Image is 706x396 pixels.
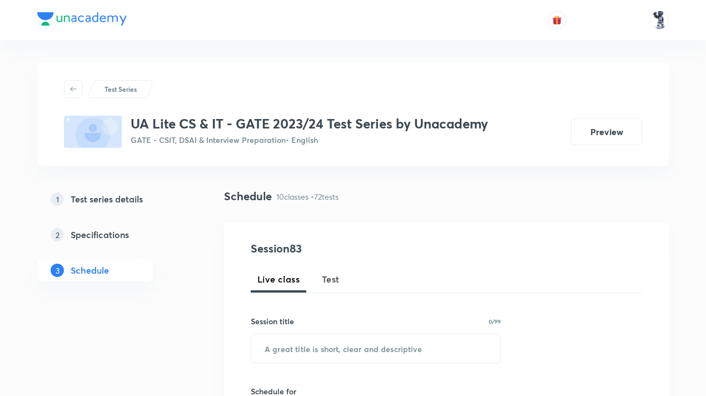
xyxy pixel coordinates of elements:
[276,191,309,202] p: 10 classes
[251,315,294,327] h6: Session title
[105,84,137,94] p: Test Series
[131,134,488,146] p: GATE - CSIT, DSAI & Interview Preparation • English
[489,319,501,324] p: 0/99
[552,15,562,25] img: avatar
[257,273,300,286] span: Live class
[224,188,272,205] h4: Schedule
[37,188,188,210] a: 1Test series details
[311,191,339,202] p: • 72 tests
[322,273,340,286] span: Test
[548,11,566,29] button: avatar
[71,228,129,241] h5: Specifications
[37,12,127,26] img: Company Logo
[71,192,143,206] h5: Test series details
[37,224,188,246] a: 2Specifications
[131,116,488,132] h3: UA Lite CS & IT - GATE 2023/24 Test Series by Unacademy
[71,264,109,277] h5: Schedule
[251,334,500,363] input: A great title is short, clear and descriptive
[51,192,64,206] p: 1
[51,228,64,241] p: 2
[650,11,669,29] img: Shailendra Kumar
[251,240,454,257] h4: Session 83
[51,264,64,277] p: 3
[37,12,127,28] a: Company Logo
[64,116,122,148] img: fallback-thumbnail.png
[571,118,642,145] button: Preview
